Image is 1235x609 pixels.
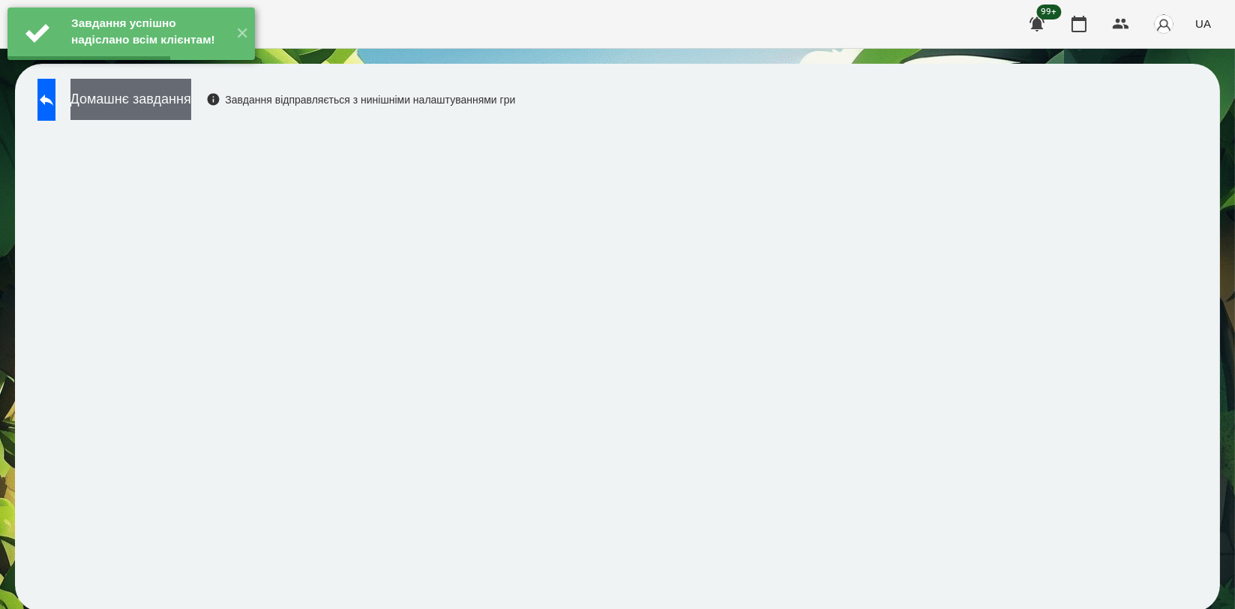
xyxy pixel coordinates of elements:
[71,15,225,48] div: Завдання успішно надіслано всім клієнтам!
[1037,4,1062,19] span: 99+
[1153,13,1174,34] img: avatar_s.png
[1195,16,1211,31] span: UA
[1189,10,1217,37] button: UA
[70,79,191,120] button: Домашнє завдання
[206,92,516,107] div: Завдання відправляється з нинішніми налаштуваннями гри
